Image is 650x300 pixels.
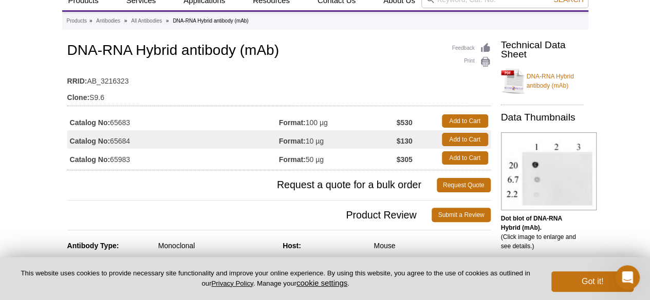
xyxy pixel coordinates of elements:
strong: Format: [279,136,306,146]
strong: Catalog No: [70,155,110,164]
strong: $530 [396,118,412,127]
strong: Format: [279,118,306,127]
strong: Catalog No: [70,136,110,146]
strong: Catalog No: [70,118,110,127]
li: » [166,18,169,24]
a: Request Quote [437,178,491,192]
b: Dot blot of DNA-RNA Hybrid (mAb). [501,215,562,231]
td: 50 µg [279,149,397,167]
div: Monoclonal [158,241,275,250]
a: Antibodies [96,16,120,26]
strong: Format: [279,155,306,164]
button: Got it! [551,271,634,292]
h1: DNA-RNA Hybrid antibody (mAb) [67,43,491,60]
button: cookie settings [296,278,347,287]
td: 10 µg [279,130,397,149]
img: DNA-RNA Hybrid (mAb) tested by dot blot analysis. [501,132,597,210]
strong: Host: [283,242,301,250]
a: Add to Cart [442,114,488,128]
td: 65983 [67,149,279,167]
a: Products [67,16,87,26]
a: Add to Cart [442,133,488,146]
strong: Clone: [67,93,90,102]
div: Mouse [374,241,490,250]
strong: $130 [396,136,412,146]
a: Print [452,56,491,68]
td: S9.6 [67,87,491,103]
li: » [124,18,127,24]
li: » [89,18,92,24]
span: Product Review [67,208,432,222]
strong: RRID: [67,76,87,86]
a: Feedback [452,43,491,54]
a: DNA-RNA Hybrid antibody (mAb) [501,66,583,96]
a: Submit a Review [432,208,490,222]
strong: Antibody Type: [67,242,119,250]
span: Request a quote for a bulk order [67,178,437,192]
strong: $305 [396,155,412,164]
p: (Click image to enlarge and see details.) [501,214,583,251]
td: 65684 [67,130,279,149]
td: 65683 [67,112,279,130]
li: DNA-RNA Hybrid antibody (mAb) [173,18,248,24]
a: Add to Cart [442,151,488,165]
td: AB_3216323 [67,70,491,87]
h2: Data Thumbnails [501,113,583,122]
p: This website uses cookies to provide necessary site functionality and improve your online experie... [16,269,534,288]
td: 100 µg [279,112,397,130]
a: All Antibodies [131,16,162,26]
iframe: Intercom live chat [615,265,640,290]
h2: Technical Data Sheet [501,41,583,59]
a: Privacy Policy [211,279,253,287]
